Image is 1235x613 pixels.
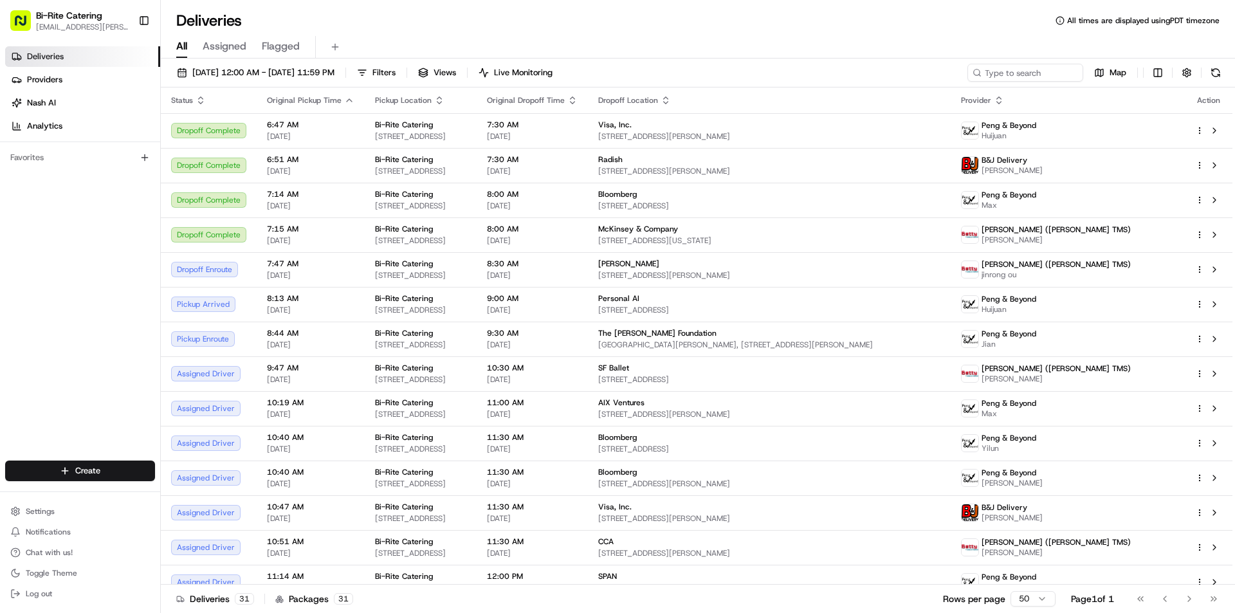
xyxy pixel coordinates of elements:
span: [PERSON_NAME] [982,478,1043,488]
span: Providers [27,74,62,86]
h1: Deliveries [176,10,242,31]
span: 10:30 AM [487,363,578,373]
button: Notifications [5,523,155,541]
span: [DATE] [267,235,354,246]
span: [DATE] [267,305,354,315]
span: [DATE] [487,235,578,246]
span: [STREET_ADDRESS][PERSON_NAME] [598,479,940,489]
span: 9:00 AM [487,293,578,304]
button: Bi-Rite Catering [36,9,102,22]
span: [DATE] [487,513,578,524]
span: Peng & Beyond [982,120,1036,131]
span: [STREET_ADDRESS] [375,409,466,419]
img: profile_peng_cartwheel.jpg [962,400,978,417]
span: Create [75,465,100,477]
span: [STREET_ADDRESS] [375,479,466,489]
span: Huijuan [982,304,1036,315]
span: Assigned [203,39,246,54]
span: [STREET_ADDRESS] [598,201,940,211]
span: [STREET_ADDRESS] [598,374,940,385]
span: Toggle Theme [26,568,77,578]
span: Provider [961,95,991,105]
span: 10:19 AM [267,398,354,408]
span: B&J Delivery [982,502,1027,513]
span: Bi-Rite Catering [375,536,433,547]
img: profile_bj_cartwheel_2man.png [962,504,978,521]
span: Jian [982,582,1036,592]
span: [STREET_ADDRESS][US_STATE] [598,235,940,246]
span: Visa, Inc. [598,502,632,512]
span: Bi-Rite Catering [375,363,433,373]
span: Peng & Beyond [982,572,1036,582]
span: 11:30 AM [487,467,578,477]
span: [DATE] [267,270,354,280]
button: Map [1088,64,1132,82]
span: [DATE] [487,409,578,419]
input: Type to search [967,64,1083,82]
span: Status [171,95,193,105]
div: Page 1 of 1 [1071,592,1114,605]
span: [PERSON_NAME] [982,513,1043,523]
span: Yilun [982,443,1036,453]
button: Filters [351,64,401,82]
span: Peng & Beyond [982,433,1036,443]
span: [STREET_ADDRESS] [598,583,940,593]
span: [STREET_ADDRESS] [598,444,940,454]
span: [STREET_ADDRESS] [375,583,466,593]
span: [PERSON_NAME] [982,547,1131,558]
span: Nash AI [27,97,56,109]
span: [DATE] [267,444,354,454]
span: [STREET_ADDRESS] [375,166,466,176]
span: SPAN [598,571,617,581]
span: Log out [26,589,52,599]
span: Bloomberg [598,189,637,199]
span: [STREET_ADDRESS][PERSON_NAME] [598,548,940,558]
span: Huijuan [982,131,1036,141]
span: [PERSON_NAME] ([PERSON_NAME] TMS) [982,537,1131,547]
span: Live Monitoring [494,67,553,78]
span: [DATE] [487,201,578,211]
span: [STREET_ADDRESS] [375,513,466,524]
span: [DATE] [487,374,578,385]
span: 11:30 AM [487,502,578,512]
span: [PERSON_NAME] ([PERSON_NAME] TMS) [982,259,1131,270]
span: [STREET_ADDRESS] [375,131,466,142]
span: Bi-Rite Catering [375,571,433,581]
span: [DATE] [267,409,354,419]
span: [STREET_ADDRESS] [375,270,466,280]
span: [DATE] [487,479,578,489]
button: Views [412,64,462,82]
img: profile_peng_cartwheel.jpg [962,122,978,139]
span: [STREET_ADDRESS] [375,305,466,315]
button: Chat with us! [5,544,155,562]
div: Favorites [5,147,155,168]
button: Toggle Theme [5,564,155,582]
span: [STREET_ADDRESS][PERSON_NAME] [598,270,940,280]
button: Log out [5,585,155,603]
span: 8:30 AM [487,259,578,269]
div: Packages [275,592,353,605]
button: Settings [5,502,155,520]
a: Providers [5,69,160,90]
span: 12:00 PM [487,571,578,581]
span: 6:51 AM [267,154,354,165]
span: Original Pickup Time [267,95,342,105]
img: betty.jpg [962,226,978,243]
span: Radish [598,154,623,165]
span: All times are displayed using PDT timezone [1067,15,1220,26]
span: 10:40 AM [267,467,354,477]
span: Bi-Rite Catering [375,189,433,199]
span: Original Dropoff Time [487,95,565,105]
span: Chat with us! [26,547,73,558]
button: [EMAIL_ADDRESS][PERSON_NAME][DOMAIN_NAME] [36,22,128,32]
span: [STREET_ADDRESS] [375,548,466,558]
span: [DATE] [267,340,354,350]
span: Bi-Rite Catering [375,224,433,234]
span: [DATE] [267,374,354,385]
button: [DATE] 12:00 AM - [DATE] 11:59 PM [171,64,340,82]
button: Create [5,461,155,481]
div: 31 [235,593,254,605]
span: Peng & Beyond [982,190,1036,200]
img: profile_peng_cartwheel.jpg [962,331,978,347]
